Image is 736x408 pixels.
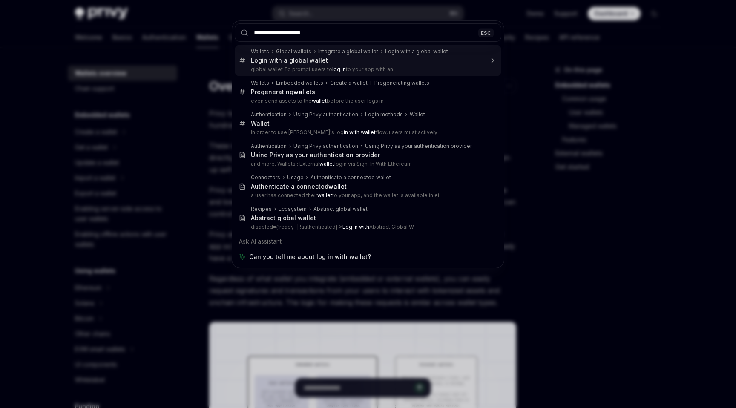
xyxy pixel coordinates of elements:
p: disabled={!ready || !authenticated} > Abstract Global W [251,224,483,230]
div: Wallet [410,111,425,118]
div: Login methods [365,111,403,118]
div: Abstract global wallet [313,206,368,213]
b: wallet [293,88,312,95]
div: Ecosystem [279,206,307,213]
div: Connectors [251,174,280,181]
p: global wallet To prompt users to to your app with an [251,66,483,73]
span: Can you tell me about log in with wallet? [249,253,371,261]
div: Using Privy as your authentication provider [251,151,380,159]
p: In order to use [PERSON_NAME]'s log flow, users must actively [251,129,483,136]
div: Abstract global wallet [251,214,316,222]
div: Wallet [251,120,270,127]
div: Ask AI assistant [235,234,501,249]
div: Login with a global wallet [385,48,448,55]
div: Global wallets [276,48,311,55]
div: Recipes [251,206,272,213]
div: Integrate a global wallet [318,48,378,55]
div: Using Privy authentication [293,143,358,149]
b: Log in with [342,224,369,230]
div: Embedded wallets [276,80,323,86]
div: Authentication [251,111,287,118]
div: Using Privy authentication [293,111,358,118]
b: log in [332,66,346,72]
b: wallet [312,98,327,104]
div: Using Privy as your authentication provider [365,143,472,149]
div: Login with a global wallet [251,57,328,64]
b: in with wallet [344,129,376,135]
div: Wallets [251,48,269,55]
div: Create a wallet [330,80,368,86]
p: and more. Wallets : External login via Sign-In With Ethereum [251,161,483,167]
p: even send assets to the before the user logs in [251,98,483,104]
div: Pregenerating wallets [374,80,429,86]
div: ESC [478,28,494,37]
b: wallet [317,192,332,198]
div: Pregenerating s [251,88,315,96]
b: wallet [319,161,334,167]
div: Authenticate a connected [251,183,347,190]
p: a user has connected their to your app, and the wallet is available in ei [251,192,483,199]
div: Authentication [251,143,287,149]
div: Authenticate a connected wallet [310,174,391,181]
div: Usage [287,174,304,181]
div: Wallets [251,80,269,86]
b: wallet [328,183,347,190]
